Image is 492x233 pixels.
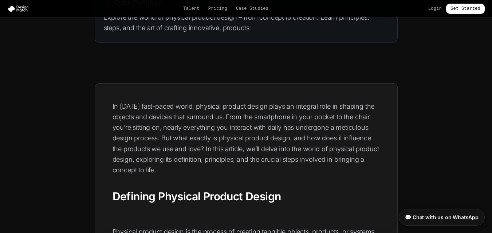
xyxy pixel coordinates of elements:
a: 💬 Chat with us on WhatsApp [399,209,485,226]
img: Design Match [7,5,32,12]
a: Get Started [446,4,485,14]
a: Pricing [208,6,227,12]
a: Case Studies [236,6,268,12]
h2: Defining Physical Product Design [113,190,380,204]
p: In [DATE] fast-paced world, physical product design plays an integral role in shaping the objects... [113,101,380,176]
a: Talent [183,6,200,12]
a: Login [428,6,442,12]
p: Explore the world of physical product design – from concept to creation. Learn principles, steps,... [104,12,389,33]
